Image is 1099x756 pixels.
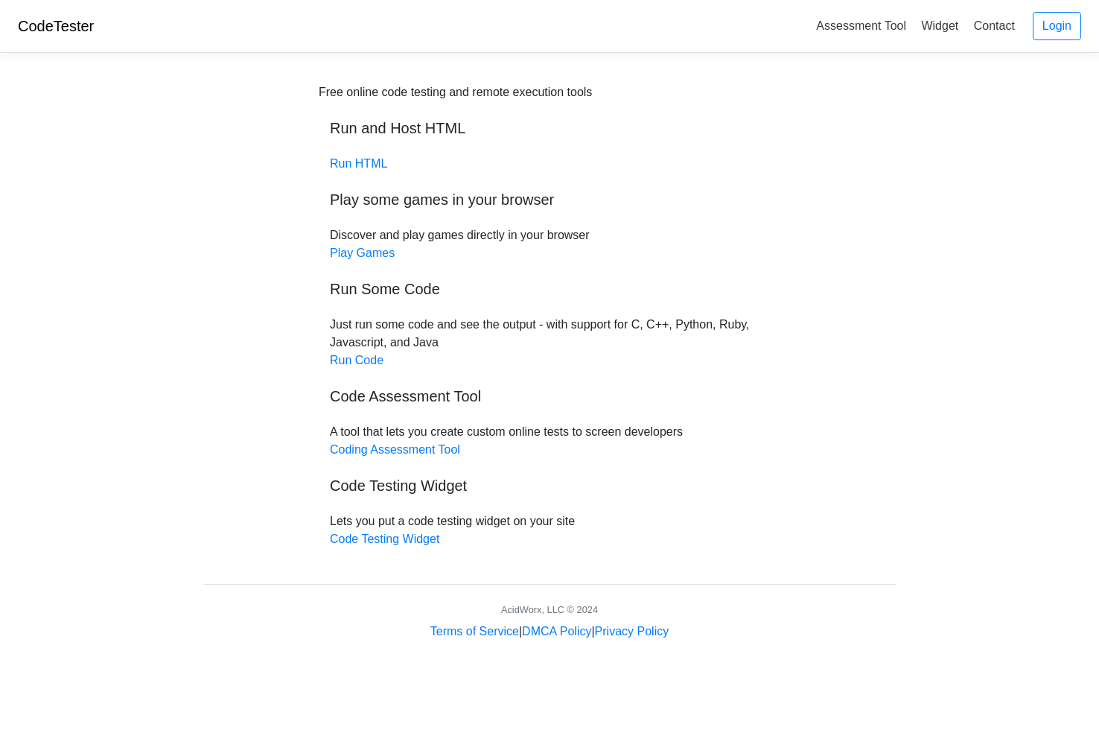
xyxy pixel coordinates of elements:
[330,119,769,137] h5: Run and Host HTML
[330,191,769,209] h5: Play some games in your browser
[18,18,94,34] a: CodeTester
[330,533,439,545] a: Code Testing Widget
[330,157,387,170] a: Run HTML
[330,280,769,298] h5: Run Some Code
[522,625,591,638] a: DMCA Policy
[330,354,383,366] a: Run Code
[319,83,592,101] div: Free online code testing and remote execution tools
[915,13,964,38] a: Widget
[430,623,669,641] div: | |
[330,443,460,456] a: Coding Assessment Tool
[319,83,780,548] div: Discover and play games directly in your browser Just run some code and see the output - with sup...
[595,625,669,638] a: Privacy Policy
[501,603,598,617] div: AcidWorx, LLC © 2024
[330,387,769,405] h5: Code Assessment Tool
[330,477,769,495] h5: Code Testing Widget
[330,247,395,259] a: Play Games
[1033,12,1081,40] a: Login
[810,13,912,38] a: Assessment Tool
[430,625,519,638] a: Terms of Service
[968,13,1021,38] a: Contact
